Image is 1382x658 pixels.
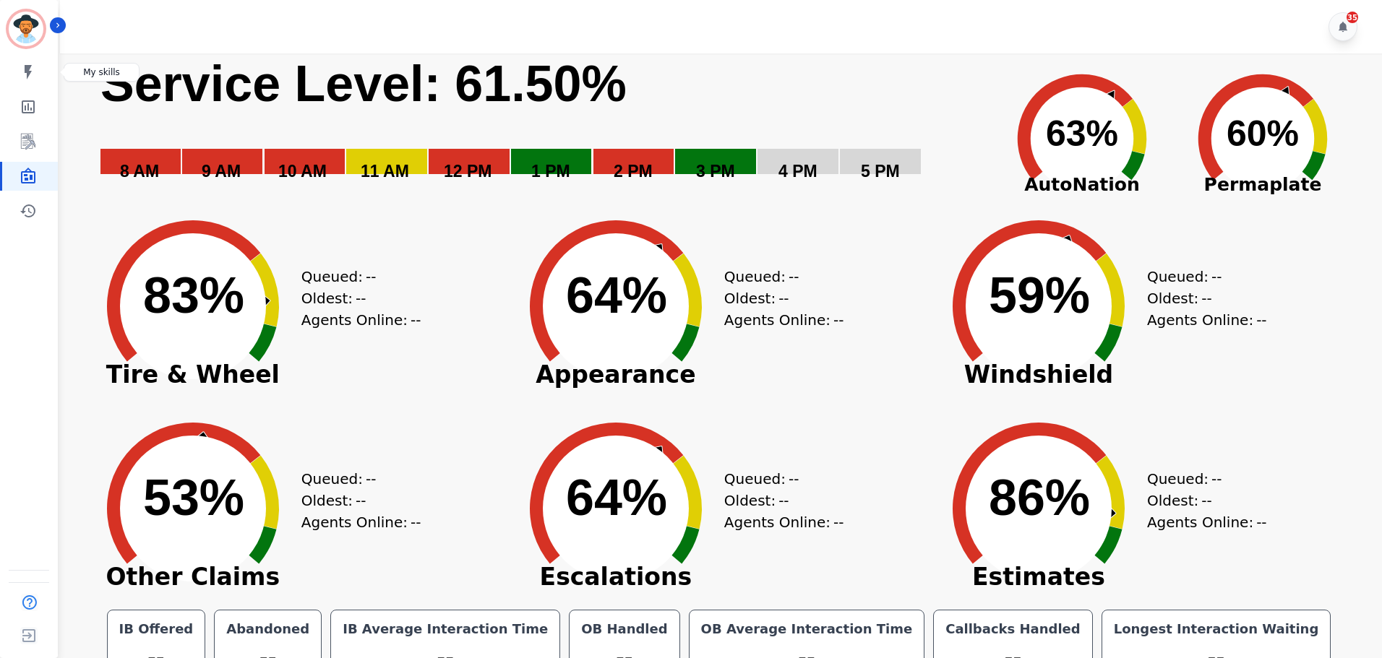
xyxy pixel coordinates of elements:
div: Agents Online: [724,511,847,533]
span: -- [1256,511,1266,533]
div: IB Offered [116,619,197,639]
div: Oldest: [724,287,833,309]
span: Other Claims [85,570,301,584]
text: 3 PM [696,162,735,181]
text: 59% [989,267,1090,324]
text: 64% [566,267,667,324]
span: -- [356,490,366,511]
text: 8 AM [120,162,159,181]
div: Abandoned [223,619,312,639]
text: 64% [566,469,667,526]
text: 2 PM [614,162,653,181]
div: Oldest: [1147,287,1256,309]
span: -- [411,511,421,533]
div: 35 [1347,12,1358,23]
text: 83% [143,267,244,324]
span: -- [778,490,789,511]
span: -- [833,309,844,331]
span: -- [833,511,844,533]
div: Oldest: [724,490,833,511]
span: -- [789,266,799,287]
div: Agents Online: [301,309,424,331]
div: Agents Online: [1147,511,1270,533]
span: Windshield [930,368,1147,382]
div: Longest Interaction Waiting [1111,619,1322,639]
div: Queued: [1147,468,1256,490]
span: -- [1211,266,1222,287]
span: -- [411,309,421,331]
div: Callbacks Handled [943,619,1083,639]
text: 11 AM [361,162,409,181]
div: Queued: [724,468,833,490]
div: Oldest: [1147,490,1256,511]
text: Service Level: 61.50% [100,56,627,112]
span: -- [789,468,799,490]
div: Oldest: [301,490,410,511]
div: Queued: [301,266,410,287]
svg: Service Level: 0% [99,53,989,202]
div: Oldest: [301,287,410,309]
text: 86% [989,469,1090,526]
img: Bordered avatar [9,12,43,46]
span: -- [366,468,376,490]
text: 5 PM [861,162,900,181]
span: -- [356,287,366,309]
div: Queued: [1147,266,1256,287]
span: -- [778,287,789,309]
div: Queued: [301,468,410,490]
span: Estimates [930,570,1147,584]
text: 60% [1227,113,1299,154]
div: OB Handled [578,619,670,639]
span: AutoNation [992,171,1172,199]
span: Appearance [507,368,724,382]
span: Permaplate [1172,171,1353,199]
text: 10 AM [278,162,327,181]
div: Agents Online: [301,511,424,533]
text: 9 AM [202,162,241,181]
span: -- [366,266,376,287]
text: 63% [1046,113,1118,154]
span: -- [1211,468,1222,490]
span: -- [1201,287,1211,309]
div: Queued: [724,266,833,287]
div: OB Average Interaction Time [698,619,916,639]
text: 1 PM [531,162,570,181]
div: IB Average Interaction Time [340,619,551,639]
span: Escalations [507,570,724,584]
text: 53% [143,469,244,526]
span: -- [1201,490,1211,511]
span: -- [1256,309,1266,331]
span: Tire & Wheel [85,368,301,382]
div: Agents Online: [724,309,847,331]
div: Agents Online: [1147,309,1270,331]
text: 12 PM [444,162,492,181]
text: 4 PM [778,162,817,181]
